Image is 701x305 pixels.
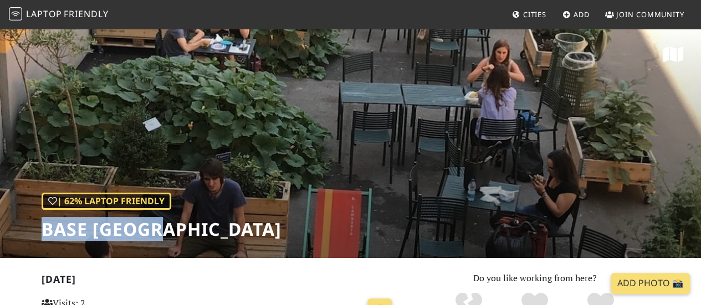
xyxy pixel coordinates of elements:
[42,273,397,290] h2: [DATE]
[9,5,109,24] a: LaptopFriendly LaptopFriendly
[616,9,684,19] span: Join Community
[523,9,546,19] span: Cities
[26,8,62,20] span: Laptop
[508,4,551,24] a: Cities
[9,7,22,20] img: LaptopFriendly
[42,193,171,210] div: | 62% Laptop Friendly
[611,273,690,294] a: Add Photo 📸
[64,8,108,20] span: Friendly
[410,271,660,286] p: Do you like working from here?
[601,4,689,24] a: Join Community
[574,9,590,19] span: Add
[42,219,282,240] h1: BASE [GEOGRAPHIC_DATA]
[558,4,594,24] a: Add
